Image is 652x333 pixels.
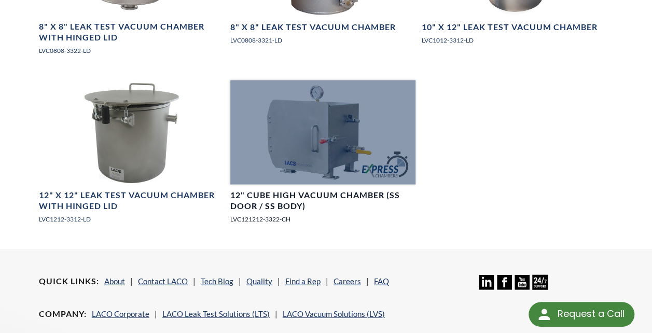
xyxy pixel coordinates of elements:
[334,276,361,286] a: Careers
[39,21,224,43] h4: 8" X 8" Leak Test Vacuum Chamber with Hinged Lid
[39,309,87,320] h4: Company
[536,306,552,323] img: round button
[39,80,224,232] a: LVC1212-3312-LD, rear view12" X 12" Leak Test Vacuum Chamber with Hinged LidLVC1212-3312-LD
[246,276,272,286] a: Quality
[532,275,547,290] img: 24/7 Support Icon
[230,35,415,45] p: LVC0808-3321-LD
[557,302,624,326] div: Request a Call
[39,190,224,212] h4: 12" X 12" Leak Test Vacuum Chamber with Hinged Lid
[201,276,233,286] a: Tech Blog
[532,282,547,292] a: 24/7 Support
[374,276,389,286] a: FAQ
[104,276,125,286] a: About
[39,214,224,224] p: LVC1212-3312-LD
[92,309,149,318] a: LACO Corporate
[230,80,415,232] a: LVC121212-3322-CH Express Chamber, angled view12" Cube High Vacuum Chamber (SS Door / SS Body)LVC...
[422,35,607,45] p: LVC1012-3312-LD
[283,309,385,318] a: LACO Vacuum Solutions (LVS)
[39,276,99,287] h4: Quick Links
[230,214,415,224] p: LVC121212-3322-CH
[422,22,598,33] h4: 10" X 12" Leak Test Vacuum Chamber
[529,302,634,327] div: Request a Call
[162,309,270,318] a: LACO Leak Test Solutions (LTS)
[285,276,321,286] a: Find a Rep
[138,276,188,286] a: Contact LACO
[230,22,396,33] h4: 8" X 8" Leak Test Vacuum Chamber
[39,46,224,55] p: LVC0808-3322-LD
[230,190,415,212] h4: 12" Cube High Vacuum Chamber (SS Door / SS Body)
